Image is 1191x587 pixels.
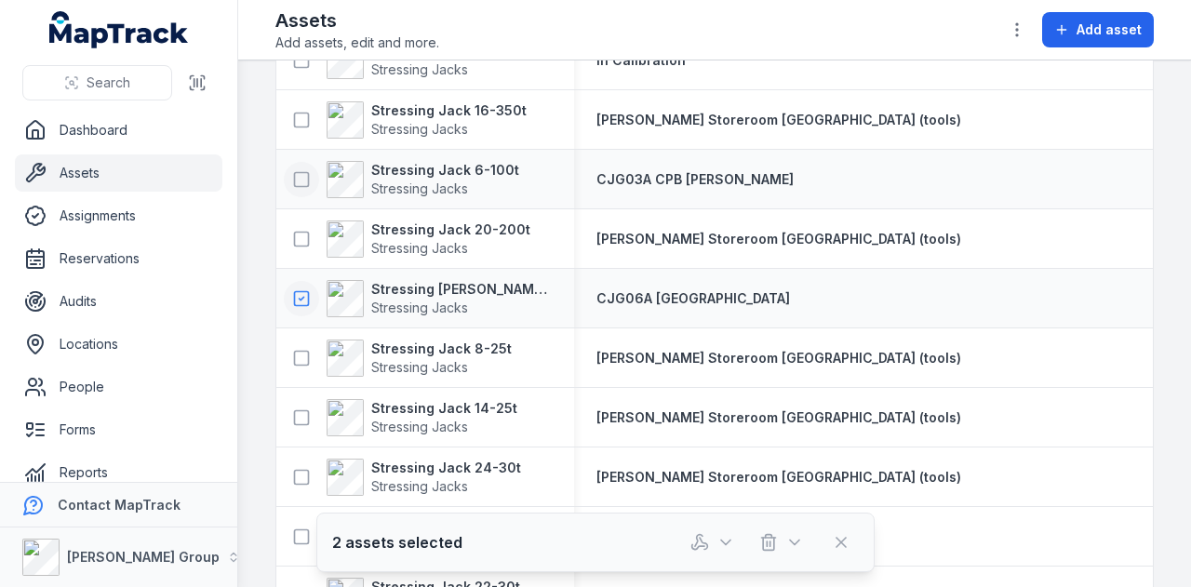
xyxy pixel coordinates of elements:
[327,220,530,258] a: Stressing Jack 20-200tStressing Jacks
[371,459,521,477] strong: Stressing Jack 24-30t
[275,33,439,52] span: Add assets, edit and more.
[596,51,686,70] a: In Calibration
[327,280,552,317] a: Stressing [PERSON_NAME] 26-150tStressing Jacks
[596,290,790,306] span: CJG06A [GEOGRAPHIC_DATA]
[15,368,222,406] a: People
[1042,12,1154,47] button: Add asset
[596,468,961,487] a: [PERSON_NAME] Storeroom [GEOGRAPHIC_DATA] (tools)
[596,170,794,189] a: CJG03A CPB [PERSON_NAME]
[15,154,222,192] a: Assets
[371,121,468,137] span: Stressing Jacks
[371,280,552,299] strong: Stressing [PERSON_NAME] 26-150t
[275,7,439,33] h2: Assets
[327,459,521,496] a: Stressing Jack 24-30tStressing Jacks
[15,411,222,448] a: Forms
[596,289,790,308] a: CJG06A [GEOGRAPHIC_DATA]
[596,408,961,427] a: [PERSON_NAME] Storeroom [GEOGRAPHIC_DATA] (tools)
[371,478,468,494] span: Stressing Jacks
[327,340,512,377] a: Stressing Jack 8-25tStressing Jacks
[327,161,519,198] a: Stressing Jack 6-100tStressing Jacks
[596,350,961,366] span: [PERSON_NAME] Storeroom [GEOGRAPHIC_DATA] (tools)
[371,399,517,418] strong: Stressing Jack 14-25t
[15,240,222,277] a: Reservations
[327,399,517,436] a: Stressing Jack 14-25tStressing Jacks
[371,161,519,180] strong: Stressing Jack 6-100t
[371,359,468,375] span: Stressing Jacks
[596,231,961,247] span: [PERSON_NAME] Storeroom [GEOGRAPHIC_DATA] (tools)
[371,180,468,196] span: Stressing Jacks
[327,42,517,79] a: Stressing Jacks
[371,240,468,256] span: Stressing Jacks
[332,531,462,554] strong: 2 assets selected
[371,340,512,358] strong: Stressing Jack 8-25t
[596,230,961,248] a: [PERSON_NAME] Storeroom [GEOGRAPHIC_DATA] (tools)
[596,171,794,187] span: CJG03A CPB [PERSON_NAME]
[22,65,172,100] button: Search
[371,419,468,434] span: Stressing Jacks
[49,11,189,48] a: MapTrack
[67,549,220,565] strong: [PERSON_NAME] Group
[596,409,961,425] span: [PERSON_NAME] Storeroom [GEOGRAPHIC_DATA] (tools)
[371,220,530,239] strong: Stressing Jack 20-200t
[596,52,686,68] span: In Calibration
[596,469,961,485] span: [PERSON_NAME] Storeroom [GEOGRAPHIC_DATA] (tools)
[15,283,222,320] a: Audits
[15,454,222,491] a: Reports
[15,197,222,234] a: Assignments
[371,61,468,77] span: Stressing Jacks
[58,497,181,513] strong: Contact MapTrack
[87,73,130,92] span: Search
[596,111,961,129] a: [PERSON_NAME] Storeroom [GEOGRAPHIC_DATA] (tools)
[596,112,961,127] span: [PERSON_NAME] Storeroom [GEOGRAPHIC_DATA] (tools)
[596,349,961,367] a: [PERSON_NAME] Storeroom [GEOGRAPHIC_DATA] (tools)
[15,112,222,149] a: Dashboard
[371,300,468,315] span: Stressing Jacks
[327,101,527,139] a: Stressing Jack 16-350tStressing Jacks
[15,326,222,363] a: Locations
[371,101,527,120] strong: Stressing Jack 16-350t
[1077,20,1142,39] span: Add asset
